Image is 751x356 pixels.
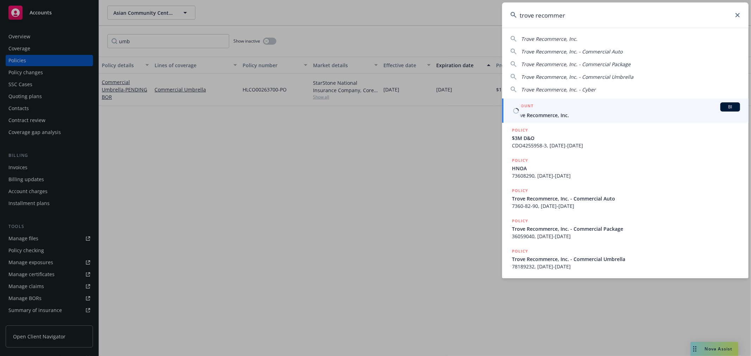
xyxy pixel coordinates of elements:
[512,165,740,172] span: HNOA
[512,172,740,179] span: 73608290, [DATE]-[DATE]
[512,255,740,263] span: Trove Recommerce, Inc. - Commercial Umbrella
[512,263,740,270] span: 78189232, [DATE]-[DATE]
[512,112,740,119] span: Trove Recommerce, Inc.
[502,183,749,214] a: POLICYTrove Recommerce, Inc. - Commercial Auto7360-82-90, [DATE]-[DATE]
[521,48,622,55] span: Trove Recommerce, Inc. - Commercial Auto
[502,153,749,183] a: POLICYHNOA73608290, [DATE]-[DATE]
[521,61,631,68] span: Trove Recommerce, Inc. - Commercial Package
[521,74,633,80] span: Trove Recommerce, Inc. - Commercial Umbrella
[512,248,528,255] h5: POLICY
[512,134,740,142] span: $3M D&O
[512,142,740,149] span: CDO4255958-3, [DATE]-[DATE]
[512,233,740,240] span: 36059040, [DATE]-[DATE]
[512,202,740,210] span: 7360-82-90, [DATE]-[DATE]
[502,214,749,244] a: POLICYTrove Recommerce, Inc. - Commercial Package36059040, [DATE]-[DATE]
[512,187,528,194] h5: POLICY
[512,195,740,202] span: Trove Recommerce, Inc. - Commercial Auto
[521,86,596,93] span: Trove Recommerce, Inc. - Cyber
[512,102,533,111] h5: ACCOUNT
[521,36,577,42] span: Trove Recommerce, Inc.
[502,98,749,123] a: ACCOUNTBITrove Recommerce, Inc.
[502,123,749,153] a: POLICY$3M D&OCDO4255958-3, [DATE]-[DATE]
[512,127,528,134] h5: POLICY
[512,157,528,164] h5: POLICY
[512,217,528,224] h5: POLICY
[502,244,749,274] a: POLICYTrove Recommerce, Inc. - Commercial Umbrella78189232, [DATE]-[DATE]
[512,225,740,233] span: Trove Recommerce, Inc. - Commercial Package
[502,2,749,28] input: Search...
[723,104,737,110] span: BI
